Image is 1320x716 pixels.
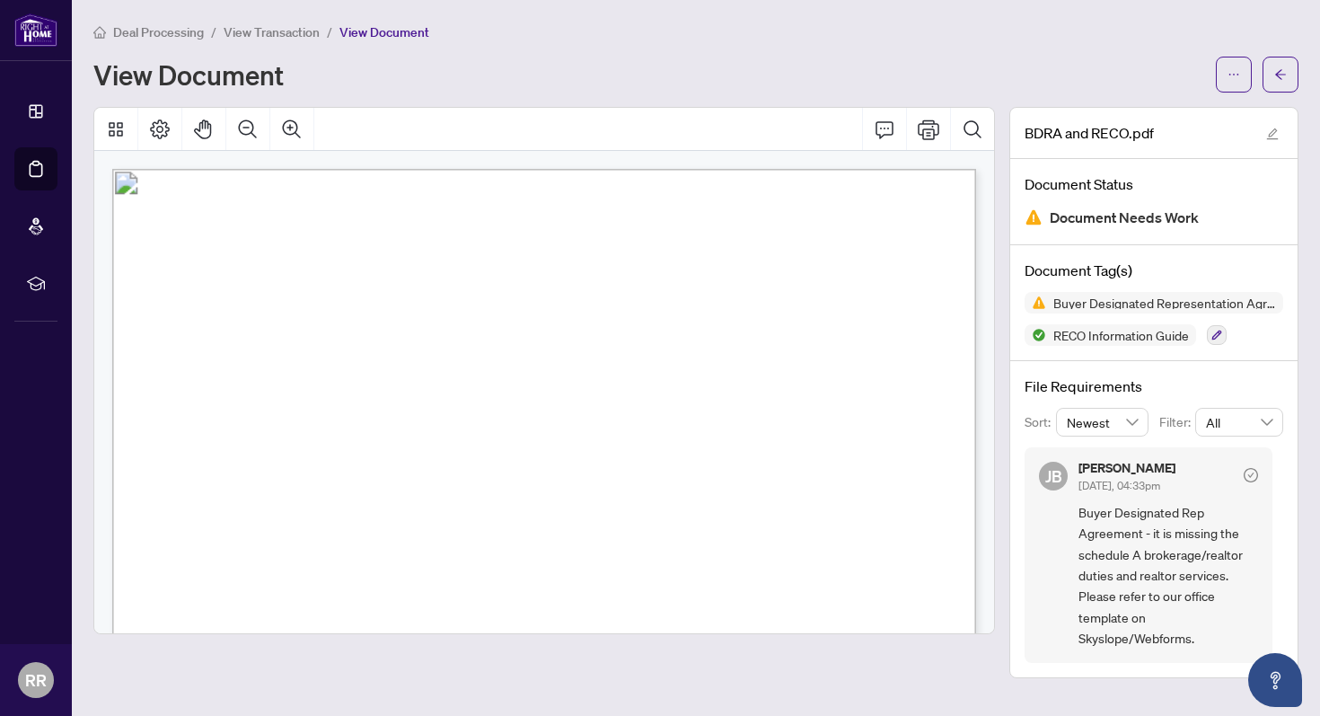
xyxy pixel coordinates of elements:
img: Document Status [1025,208,1043,226]
img: logo [14,13,57,47]
button: Open asap [1248,653,1302,707]
p: Sort: [1025,412,1056,432]
span: Buyer Designated Representation Agreement [1046,296,1283,309]
span: RECO Information Guide [1046,329,1196,341]
h5: [PERSON_NAME] [1078,462,1175,474]
span: check-circle [1244,468,1258,482]
h4: Document Status [1025,173,1283,195]
span: arrow-left [1274,68,1287,81]
span: Newest [1067,409,1139,436]
span: Deal Processing [113,24,204,40]
span: All [1206,409,1272,436]
span: Document Needs Work [1050,206,1199,230]
li: / [327,22,332,42]
span: RR [25,667,47,693]
span: Buyer Designated Rep Agreement - it is missing the schedule A brokerage/realtor duties and realto... [1078,502,1258,650]
span: View Transaction [224,24,320,40]
span: ellipsis [1228,68,1240,81]
span: JB [1045,464,1062,489]
span: [DATE], 04:33pm [1078,479,1160,492]
span: home [93,26,106,39]
h4: File Requirements [1025,376,1283,397]
li: / [211,22,216,42]
p: Filter: [1159,412,1195,432]
img: Status Icon [1025,324,1046,346]
span: BDRA and RECO.pdf [1025,122,1154,144]
span: edit [1266,128,1279,140]
img: Status Icon [1025,292,1046,314]
h4: Document Tag(s) [1025,260,1283,281]
h1: View Document [93,60,284,89]
span: View Document [339,24,429,40]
